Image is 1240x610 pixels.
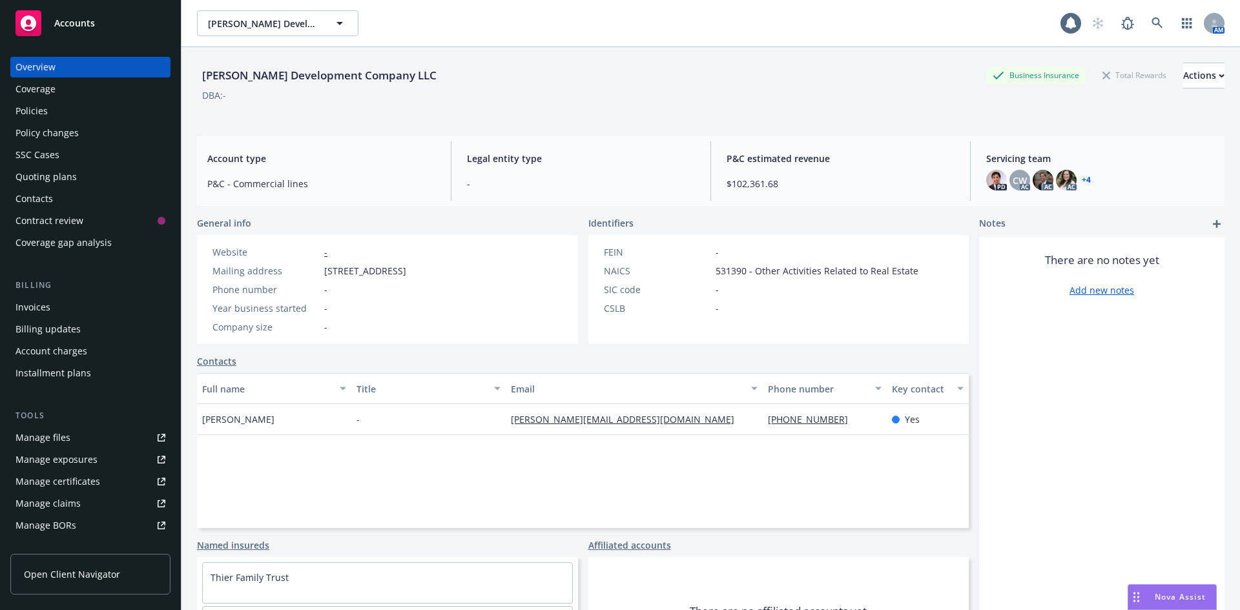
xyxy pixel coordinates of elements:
span: General info [197,216,251,230]
a: Add new notes [1069,283,1134,297]
a: Policy changes [10,123,170,143]
a: Manage certificates [10,471,170,492]
div: Overview [15,57,56,77]
a: Manage BORs [10,515,170,536]
div: Manage exposures [15,449,98,470]
a: Report a Bug [1115,10,1141,36]
div: Manage certificates [15,471,100,492]
span: - [716,245,719,259]
div: Account charges [15,341,87,361]
div: Contract review [15,210,83,231]
span: P&C estimated revenue [727,152,955,165]
a: +4 [1082,176,1091,184]
div: SSC Cases [15,145,59,165]
div: Manage BORs [15,515,76,536]
div: Summary of insurance [15,537,114,558]
span: - [716,301,719,315]
a: Summary of insurance [10,537,170,558]
a: Contract review [10,210,170,231]
a: Account charges [10,341,170,361]
span: Nova Assist [1155,591,1206,602]
div: Email [511,382,743,396]
span: Open Client Navigator [24,567,120,581]
div: Drag to move [1128,585,1144,609]
div: Company size [212,320,319,334]
span: - [467,177,695,190]
div: Tools [10,409,170,422]
div: DBA: - [202,88,226,102]
span: CW [1013,174,1027,187]
img: photo [986,170,1007,190]
span: - [716,283,719,296]
span: - [324,320,327,334]
div: Phone number [768,382,867,396]
span: Legal entity type [467,152,695,165]
a: [PERSON_NAME][EMAIL_ADDRESS][DOMAIN_NAME] [511,413,745,425]
a: Affiliated accounts [588,538,671,552]
button: Phone number [763,373,886,404]
a: [PHONE_NUMBER] [768,413,858,425]
a: Overview [10,57,170,77]
span: - [324,301,327,315]
button: Full name [197,373,351,404]
span: - [324,283,327,296]
div: Billing [10,279,170,292]
a: Invoices [10,297,170,318]
span: - [356,412,360,426]
span: Accounts [54,18,95,28]
div: [PERSON_NAME] Development Company LLC [197,67,442,84]
span: Servicing team [986,152,1214,165]
div: SIC code [604,283,710,296]
div: Contacts [15,188,53,209]
a: SSC Cases [10,145,170,165]
div: Billing updates [15,319,81,340]
span: $102,361.68 [727,177,955,190]
div: Coverage gap analysis [15,232,112,253]
button: Actions [1183,63,1224,88]
div: Manage claims [15,493,81,514]
span: [PERSON_NAME] [202,412,274,426]
div: Mailing address [212,264,319,278]
span: Yes [905,412,920,426]
span: There are no notes yet [1045,252,1159,268]
a: Installment plans [10,363,170,383]
div: Manage files [15,427,70,448]
div: Policies [15,101,48,121]
span: [STREET_ADDRESS] [324,264,406,278]
a: Manage exposures [10,449,170,470]
a: Policies [10,101,170,121]
a: Coverage [10,79,170,99]
div: Full name [202,382,332,396]
span: Identifiers [588,216,634,230]
div: Title [356,382,486,396]
div: FEIN [604,245,710,259]
a: Start snowing [1085,10,1111,36]
a: Thier Family Trust [211,571,289,584]
div: CSLB [604,301,710,315]
a: Quoting plans [10,167,170,187]
a: Coverage gap analysis [10,232,170,253]
button: Key contact [887,373,969,404]
div: NAICS [604,264,710,278]
a: Contacts [197,354,236,368]
div: Policy changes [15,123,79,143]
span: [PERSON_NAME] Development Company LLC [208,17,320,30]
a: add [1209,216,1224,232]
a: Named insureds [197,538,269,552]
div: Website [212,245,319,259]
a: Manage files [10,427,170,448]
span: Account type [207,152,435,165]
img: photo [1033,170,1053,190]
span: Notes [979,216,1006,232]
div: Coverage [15,79,56,99]
div: Total Rewards [1096,67,1173,83]
button: Nova Assist [1128,584,1217,610]
span: P&C - Commercial lines [207,177,435,190]
span: 531390 - Other Activities Related to Real Estate [716,264,918,278]
img: photo [1056,170,1077,190]
a: Manage claims [10,493,170,514]
div: Invoices [15,297,50,318]
a: Contacts [10,188,170,209]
